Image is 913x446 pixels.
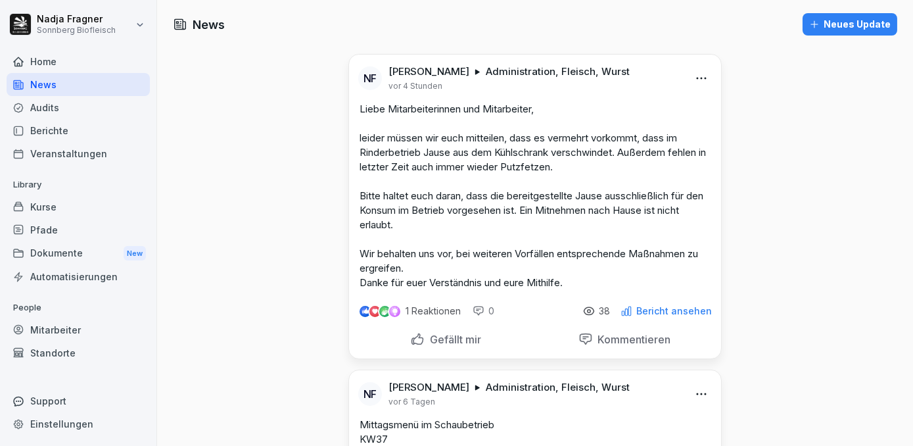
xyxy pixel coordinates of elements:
[599,306,610,316] p: 38
[406,306,461,316] p: 1 Reaktionen
[358,382,382,406] div: NF
[425,333,481,346] p: Gefällt mir
[7,218,150,241] a: Pfade
[7,241,150,266] a: DokumenteNew
[803,13,897,36] button: Neues Update
[7,341,150,364] a: Standorte
[388,65,469,78] p: [PERSON_NAME]
[7,96,150,119] a: Audits
[7,50,150,73] a: Home
[7,241,150,266] div: Dokumente
[7,73,150,96] a: News
[486,65,630,78] p: Administration, Fleisch, Wurst
[7,297,150,318] p: People
[379,306,390,317] img: celebrate
[360,306,371,316] img: like
[370,307,380,316] img: love
[124,246,146,261] div: New
[193,16,225,34] h1: News
[486,381,630,394] p: Administration, Fleisch, Wurst
[7,318,150,341] a: Mitarbeiter
[809,17,891,32] div: Neues Update
[593,333,671,346] p: Kommentieren
[473,305,494,318] div: 0
[7,142,150,165] a: Veranstaltungen
[37,14,116,25] p: Nadja Fragner
[7,119,150,142] a: Berichte
[389,305,400,317] img: inspiring
[388,81,442,91] p: vor 4 Stunden
[7,389,150,412] div: Support
[7,195,150,218] a: Kurse
[388,397,435,407] p: vor 6 Tagen
[388,381,469,394] p: [PERSON_NAME]
[37,26,116,35] p: Sonnberg Biofleisch
[360,102,711,290] p: Liebe Mitarbeiterinnen und Mitarbeiter, leider müssen wir euch mitteilen, dass es vermehrt vorkom...
[7,412,150,435] a: Einstellungen
[358,66,382,90] div: NF
[7,174,150,195] p: Library
[636,306,712,316] p: Bericht ansehen
[7,265,150,288] a: Automatisierungen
